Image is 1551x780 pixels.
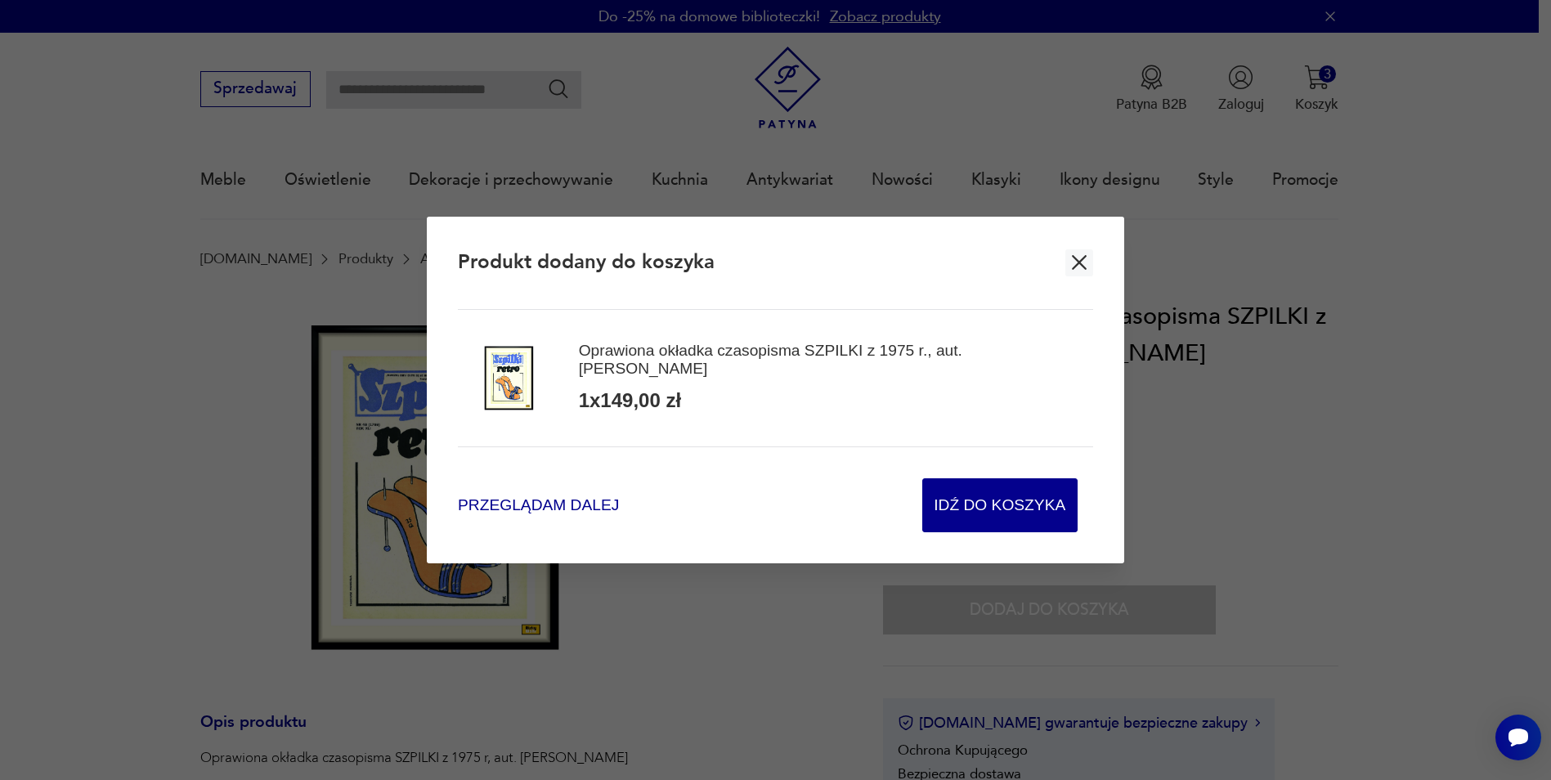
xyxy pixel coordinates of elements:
span: Idź do koszyka [934,479,1065,531]
button: Przeglądam dalej [458,494,619,516]
h2: Produkt dodany do koszyka [458,249,715,276]
div: Oprawiona okładka czasopisma SZPILKI z 1975 r., aut. [PERSON_NAME] [579,342,1078,377]
img: Zdjęcie produktu [473,341,547,415]
div: 1 x 149,00 zł [579,388,681,414]
iframe: Smartsupp widget button [1495,715,1541,760]
button: Idź do koszyka [922,478,1078,532]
